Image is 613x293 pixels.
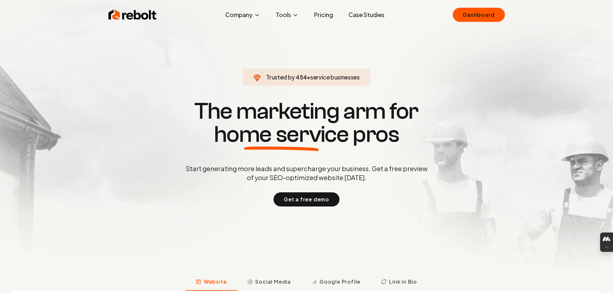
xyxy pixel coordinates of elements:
[343,8,390,21] a: Case Studies
[152,100,461,146] h1: The marketing arm for pros
[220,8,265,21] button: Company
[296,73,307,82] span: 454
[271,8,304,21] button: Tools
[274,192,339,206] button: Get a free demo
[389,278,417,286] span: Link in Bio
[266,73,295,81] span: Trusted by
[214,123,349,146] span: home service
[371,274,427,291] button: Link in Bio
[204,278,227,286] span: Website
[453,8,505,22] a: Dashboard
[309,8,338,21] a: Pricing
[186,274,237,291] button: Website
[320,278,360,286] span: Google Profile
[108,8,157,21] img: Rebolt Logo
[301,274,371,291] button: Google Profile
[307,73,310,81] span: +
[255,278,291,286] span: Social Media
[237,274,301,291] button: Social Media
[310,73,360,81] span: service businesses
[184,164,429,182] p: Start generating more leads and supercharge your business. Get a free preview of your SEO-optimiz...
